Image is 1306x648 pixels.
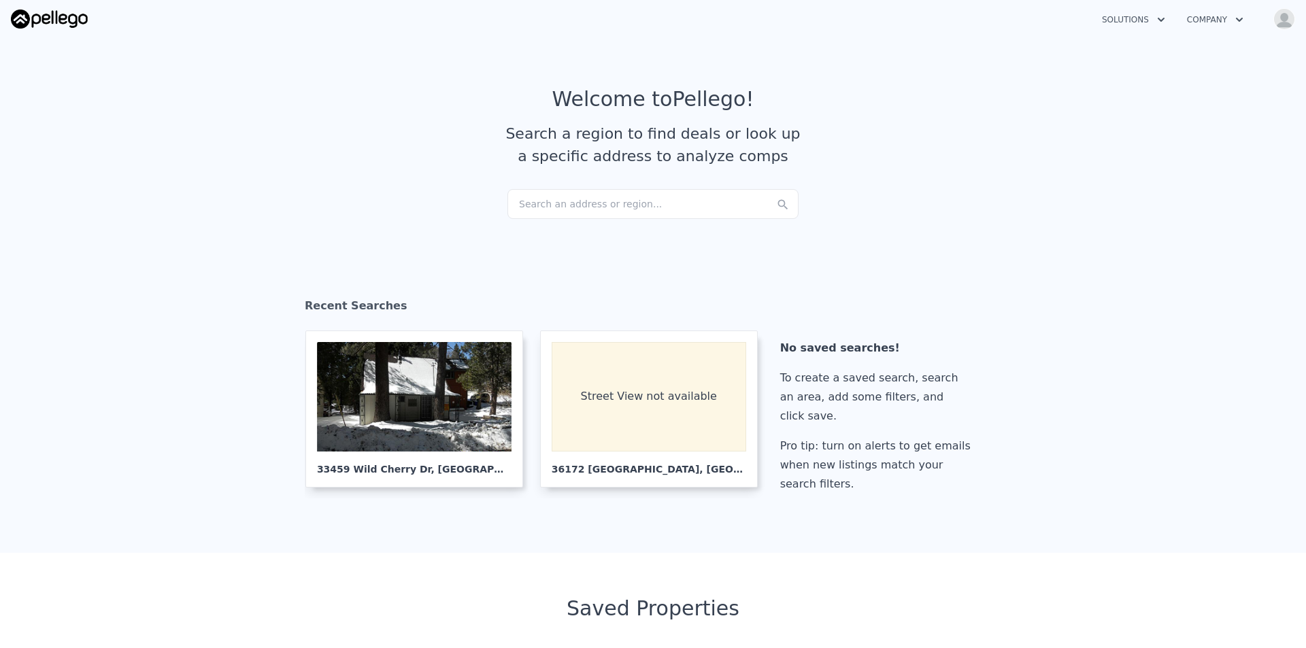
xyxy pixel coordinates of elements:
[552,451,746,476] div: 36172 [GEOGRAPHIC_DATA] , [GEOGRAPHIC_DATA]
[305,596,1001,621] div: Saved Properties
[780,437,976,494] div: Pro tip: turn on alerts to get emails when new listings match your search filters.
[507,189,799,219] div: Search an address or region...
[305,287,1001,330] div: Recent Searches
[780,339,976,358] div: No saved searches!
[1091,7,1176,32] button: Solutions
[552,342,746,451] div: Street View not available
[305,330,534,488] a: 33459 Wild Cherry Dr, [GEOGRAPHIC_DATA]
[1176,7,1254,32] button: Company
[552,87,754,112] div: Welcome to Pellego !
[317,451,512,476] div: 33459 Wild Cherry Dr , [GEOGRAPHIC_DATA]
[540,330,769,488] a: Street View not available 36172 [GEOGRAPHIC_DATA], [GEOGRAPHIC_DATA]
[1273,8,1295,30] img: avatar
[501,122,805,167] div: Search a region to find deals or look up a specific address to analyze comps
[780,369,976,426] div: To create a saved search, search an area, add some filters, and click save.
[11,10,88,29] img: Pellego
